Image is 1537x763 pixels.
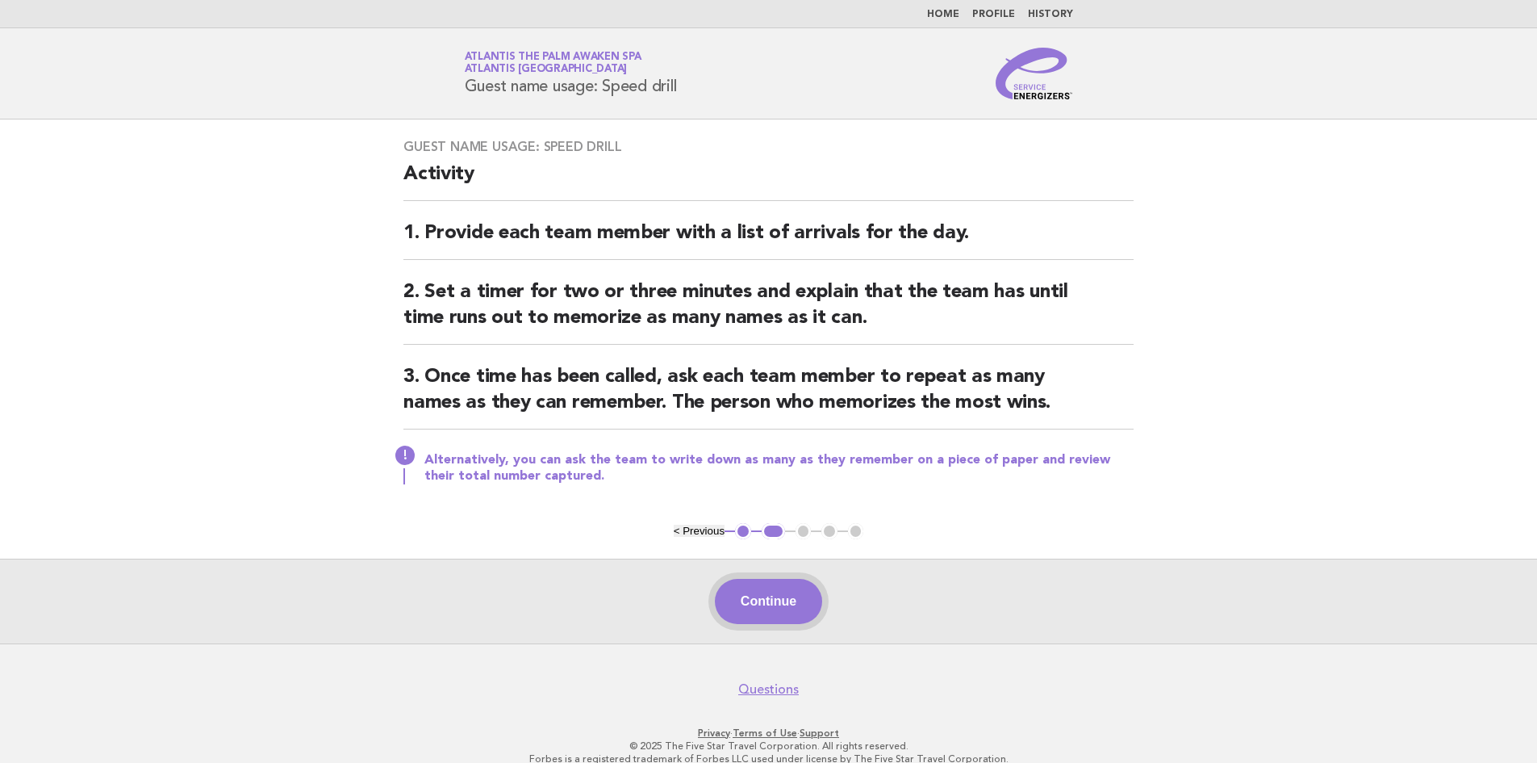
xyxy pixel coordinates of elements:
h2: Activity [403,161,1134,201]
h2: 1. Provide each team member with a list of arrivals for the day. [403,220,1134,260]
h2: 3. Once time has been called, ask each team member to repeat as many names as they can remember. ... [403,364,1134,430]
span: Atlantis [GEOGRAPHIC_DATA] [465,65,628,75]
p: Alternatively, you can ask the team to write down as many as they remember on a piece of paper an... [424,452,1134,484]
button: 1 [735,523,751,539]
a: History [1028,10,1073,19]
a: Support [800,727,839,739]
button: 2 [762,523,785,539]
a: Privacy [698,727,730,739]
p: · · [275,727,1263,740]
h3: Guest name usage: Speed drill [403,139,1134,155]
p: © 2025 The Five Star Travel Corporation. All rights reserved. [275,740,1263,753]
a: Terms of Use [733,727,797,739]
h2: 2. Set a timer for two or three minutes and explain that the team has until time runs out to memo... [403,279,1134,345]
button: < Previous [674,525,725,537]
button: Continue [715,579,822,624]
a: Profile [972,10,1015,19]
a: Atlantis The Palm Awaken SpaAtlantis [GEOGRAPHIC_DATA] [465,52,641,74]
h1: Guest name usage: Speed drill [465,52,677,94]
img: Service Energizers [996,48,1073,99]
a: Questions [738,681,799,698]
a: Home [927,10,959,19]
